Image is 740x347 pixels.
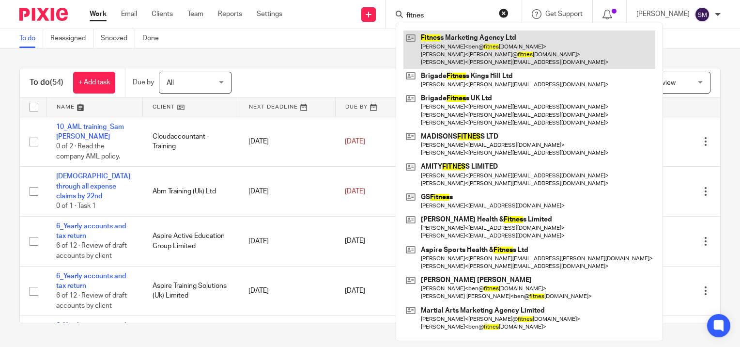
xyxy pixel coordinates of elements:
td: [DATE] [239,167,335,217]
a: Email [121,9,137,19]
a: 6_Yearly accounts and tax return [56,273,126,289]
button: Clear [499,8,509,18]
img: svg%3E [694,7,710,22]
span: 6 of 12 · Review of draft accounts by client [56,243,127,260]
span: All [167,79,174,86]
img: Pixie [19,8,68,21]
a: To do [19,29,43,48]
a: [DEMOGRAPHIC_DATA] through all expense claims by 22nd [56,173,130,200]
a: Settings [257,9,282,19]
td: Abm Training (Uk) Ltd [143,167,239,217]
a: Team [187,9,203,19]
span: [DATE] [345,138,365,145]
td: [DATE] [239,216,335,266]
td: [DATE] [239,117,335,167]
p: [PERSON_NAME] [636,9,690,19]
a: Snoozed [101,29,135,48]
td: Aspire Active Education Group Limited [143,216,239,266]
span: 0 of 1 · Task 1 [56,203,96,209]
span: (54) [50,79,63,86]
a: Reports [218,9,242,19]
a: Clients [152,9,173,19]
h1: To do [30,78,63,88]
a: Work [90,9,107,19]
span: Get Support [545,11,583,17]
a: 6_Yearly accounts and tax return [56,223,126,239]
td: Cloudaccountant - Training [143,117,239,167]
a: 6_Yearly accounts and tax return [56,322,126,339]
a: Done [142,29,166,48]
input: Search [405,12,493,20]
span: 6 of 12 · Review of draft accounts by client [56,292,127,309]
td: Aspire Training Solutions (Uk) Limited [143,266,239,316]
span: [DATE] [345,238,365,245]
span: [DATE] [345,287,365,294]
span: [DATE] [345,188,365,195]
td: [DATE] [239,266,335,316]
a: + Add task [73,72,115,94]
a: 10_AML training_Sam [PERSON_NAME] [56,124,124,140]
p: Due by [133,78,154,87]
span: 0 of 2 · Read the company AML policy. [56,143,120,160]
a: Reassigned [50,29,93,48]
